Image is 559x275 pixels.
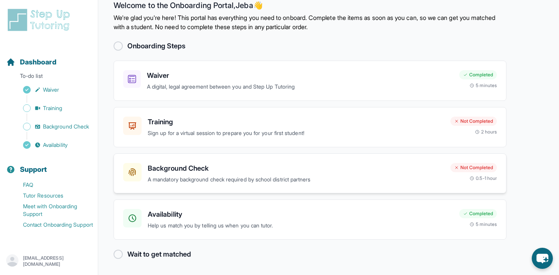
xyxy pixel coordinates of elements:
p: We're glad you're here! This portal has everything you need to onboard. Complete the items as soo... [114,13,506,31]
a: FAQ [6,179,98,190]
div: Completed [459,209,497,218]
a: Waiver [6,84,98,95]
button: Dashboard [3,44,95,71]
h3: Waiver [147,70,453,81]
a: Availability [6,140,98,150]
span: Waiver [43,86,59,94]
a: Background CheckA mandatory background check required by school district partnersNot Completed0.5... [114,153,506,194]
a: Meet with Onboarding Support [6,201,98,219]
h2: Wait to get matched [127,249,191,260]
div: Completed [459,70,497,79]
p: A digital, legal agreement between you and Step Up Tutoring [147,82,453,91]
a: WaiverA digital, legal agreement between you and Step Up TutoringCompleted5 minutes [114,61,506,101]
div: 2 hours [475,129,497,135]
a: Background Check [6,121,98,132]
div: 5 minutes [470,82,497,89]
p: Help us match you by telling us when you can tutor. [148,221,453,230]
a: Dashboard [6,57,56,68]
button: Support [3,152,95,178]
span: Background Check [43,123,89,130]
a: AvailabilityHelp us match you by telling us when you can tutor.Completed5 minutes [114,199,506,240]
p: Sign up for a virtual session to prepare you for your first student! [148,129,444,138]
img: logo [6,8,74,32]
p: [EMAIL_ADDRESS][DOMAIN_NAME] [23,255,92,267]
a: Training [6,103,98,114]
span: Dashboard [20,57,56,68]
h2: Onboarding Steps [127,41,185,51]
a: Tutor Resources [6,190,98,201]
h3: Availability [148,209,453,220]
h3: Training [148,117,444,127]
span: Training [43,104,63,112]
a: Contact Onboarding Support [6,219,98,230]
button: [EMAIL_ADDRESS][DOMAIN_NAME] [6,254,92,268]
p: A mandatory background check required by school district partners [148,175,444,184]
h2: Welcome to the Onboarding Portal, Jeba 👋 [114,1,506,13]
p: To-do list [3,72,95,83]
span: Availability [43,141,68,149]
div: Not Completed [450,117,497,126]
a: TrainingSign up for a virtual session to prepare you for your first student!Not Completed2 hours [114,107,506,147]
h3: Background Check [148,163,444,174]
div: 0.5-1 hour [470,175,497,181]
button: chat-button [532,248,553,269]
span: Support [20,164,47,175]
div: Not Completed [450,163,497,172]
div: 5 minutes [470,221,497,227]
